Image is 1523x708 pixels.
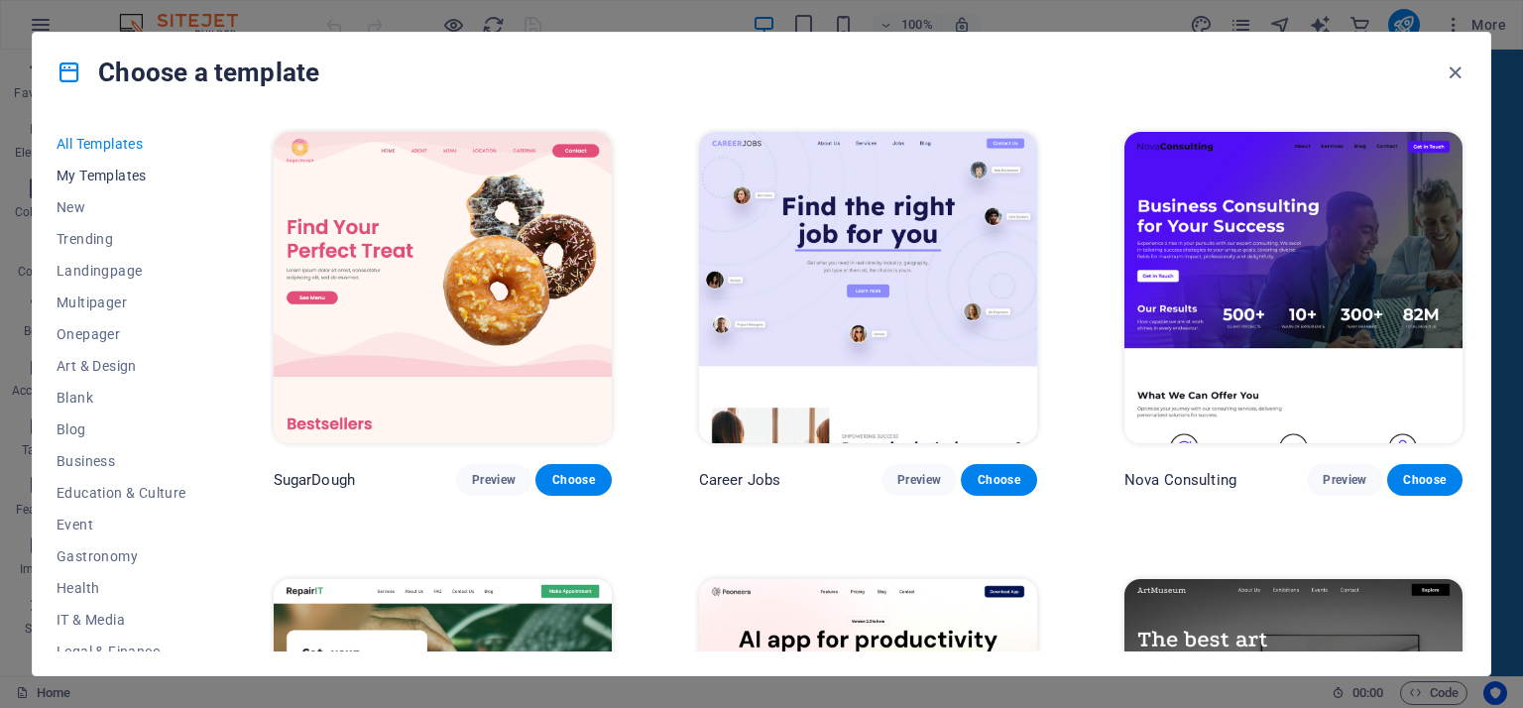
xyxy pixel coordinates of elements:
[57,644,186,659] span: Legal & Finance
[57,263,186,279] span: Landingpage
[699,470,781,490] p: Career Jobs
[57,318,186,350] button: Onepager
[274,470,355,490] p: SugarDough
[1124,470,1236,490] p: Nova Consulting
[472,472,516,488] span: Preview
[57,358,186,374] span: Art & Design
[57,191,186,223] button: New
[897,472,941,488] span: Preview
[57,477,186,509] button: Education & Culture
[456,464,531,496] button: Preview
[57,604,186,636] button: IT & Media
[1323,472,1366,488] span: Preview
[57,199,186,215] span: New
[57,255,186,287] button: Landingpage
[57,421,186,437] span: Blog
[699,132,1037,443] img: Career Jobs
[57,580,186,596] span: Health
[1307,464,1382,496] button: Preview
[57,572,186,604] button: Health
[57,540,186,572] button: Gastronomy
[57,168,186,183] span: My Templates
[57,445,186,477] button: Business
[57,326,186,342] span: Onepager
[57,453,186,469] span: Business
[57,517,186,532] span: Event
[57,390,186,406] span: Blank
[57,636,186,667] button: Legal & Finance
[57,509,186,540] button: Event
[57,223,186,255] button: Trending
[57,57,319,88] h4: Choose a template
[57,160,186,191] button: My Templates
[57,136,186,152] span: All Templates
[57,548,186,564] span: Gastronomy
[961,464,1036,496] button: Choose
[57,612,186,628] span: IT & Media
[57,382,186,413] button: Blank
[57,287,186,318] button: Multipager
[535,464,611,496] button: Choose
[881,464,957,496] button: Preview
[57,485,186,501] span: Education & Culture
[1124,132,1463,443] img: Nova Consulting
[551,472,595,488] span: Choose
[57,350,186,382] button: Art & Design
[57,231,186,247] span: Trending
[1387,464,1463,496] button: Choose
[57,413,186,445] button: Blog
[977,472,1020,488] span: Choose
[57,295,186,310] span: Multipager
[1403,472,1447,488] span: Choose
[274,132,612,443] img: SugarDough
[57,128,186,160] button: All Templates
